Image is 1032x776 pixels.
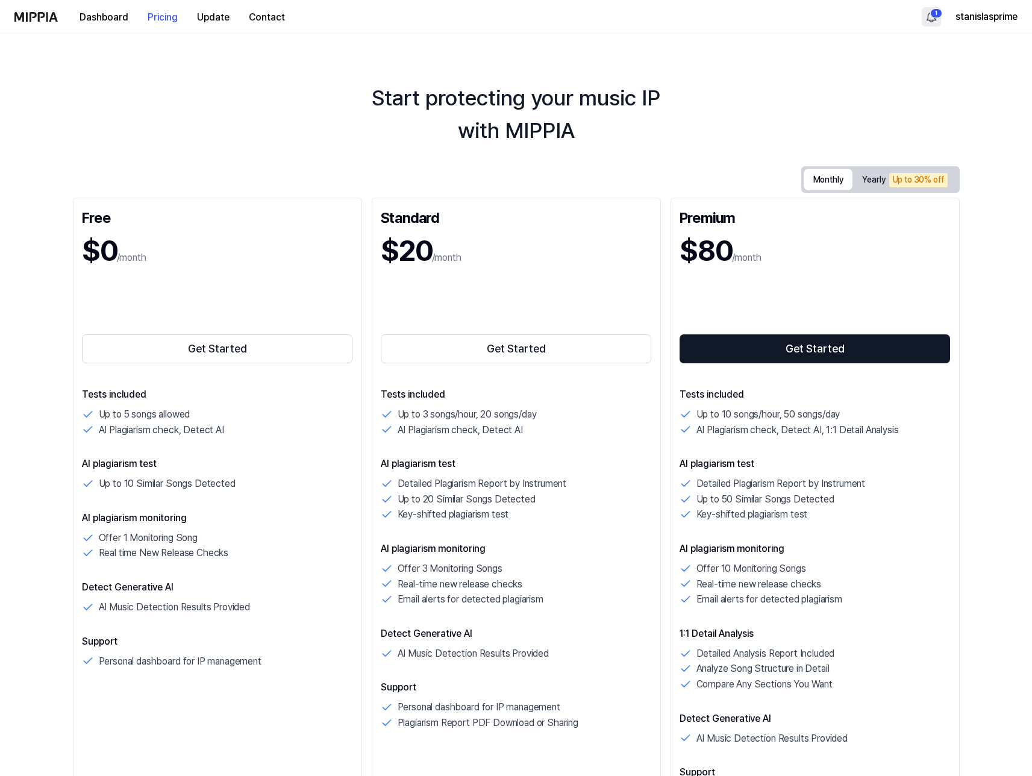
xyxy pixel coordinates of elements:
[398,646,549,662] p: AI Music Detection Results Provided
[696,407,840,422] p: Up to 10 songs/hour, 50 songs/day
[398,715,578,731] p: Plagiarism Report PDF Download or Sharing
[239,5,295,30] button: Contact
[117,251,146,265] p: /month
[696,422,899,438] p: AI Plagiarism check, Detect AI, 1:1 Detail Analysis
[696,646,835,662] p: Detailed Analysis Report Included
[696,561,806,577] p: Offer 10 Monitoring Songs
[680,712,951,726] p: Detect Generative AI
[852,169,957,190] button: Yearly
[680,332,951,366] a: Get Started
[381,627,652,641] p: Detect Generative AI
[398,476,567,492] p: Detailed Plagiarism Report by Instrument
[82,457,353,471] p: AI plagiarism test
[82,334,353,363] button: Get Started
[381,334,652,363] button: Get Started
[99,599,250,615] p: AI Music Detection Results Provided
[187,1,239,34] a: Update
[82,207,353,226] div: Free
[381,542,652,556] p: AI plagiarism monitoring
[398,699,560,715] p: Personal dashboard for IP management
[398,577,523,592] p: Real-time new release checks
[680,457,951,471] p: AI plagiarism test
[381,332,652,366] a: Get Started
[680,231,732,271] h1: $80
[99,422,224,438] p: AI Plagiarism check, Detect AI
[732,251,761,265] p: /month
[680,387,951,402] p: Tests included
[398,561,502,577] p: Offer 3 Monitoring Songs
[99,654,261,669] p: Personal dashboard for IP management
[680,207,951,226] div: Premium
[187,5,239,30] button: Update
[14,12,58,22] img: logo
[398,407,537,422] p: Up to 3 songs/hour, 20 songs/day
[381,207,652,226] div: Standard
[930,8,942,18] div: 1
[696,731,848,746] p: AI Music Detection Results Provided
[696,492,834,507] p: Up to 50 Similar Songs Detected
[680,334,951,363] button: Get Started
[99,407,190,422] p: Up to 5 songs allowed
[680,542,951,556] p: AI plagiarism monitoring
[381,680,652,695] p: Support
[804,169,853,190] button: Monthly
[82,387,353,402] p: Tests included
[99,476,236,492] p: Up to 10 Similar Songs Detected
[70,5,138,30] button: Dashboard
[922,7,941,27] button: 알림1
[889,173,948,187] div: Up to 30% off
[138,5,187,30] button: Pricing
[398,422,523,438] p: AI Plagiarism check, Detect AI
[82,231,117,271] h1: $0
[381,231,432,271] h1: $20
[696,677,833,692] p: Compare Any Sections You Want
[99,545,229,561] p: Real time New Release Checks
[432,251,461,265] p: /month
[381,457,652,471] p: AI plagiarism test
[955,10,1018,24] button: stanislasprime
[398,592,543,607] p: Email alerts for detected plagiarism
[381,387,652,402] p: Tests included
[398,507,509,522] p: Key-shifted plagiarism test
[82,580,353,595] p: Detect Generative AI
[696,476,866,492] p: Detailed Plagiarism Report by Instrument
[696,592,842,607] p: Email alerts for detected plagiarism
[924,10,939,24] img: 알림
[398,492,536,507] p: Up to 20 Similar Songs Detected
[82,511,353,525] p: AI plagiarism monitoring
[696,507,808,522] p: Key-shifted plagiarism test
[680,627,951,641] p: 1:1 Detail Analysis
[138,1,187,34] a: Pricing
[696,661,830,677] p: Analyze Song Structure in Detail
[82,634,353,649] p: Support
[99,530,198,546] p: Offer 1 Monitoring Song
[82,332,353,366] a: Get Started
[696,577,822,592] p: Real-time new release checks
